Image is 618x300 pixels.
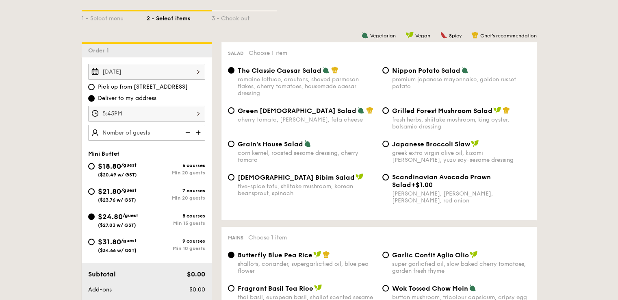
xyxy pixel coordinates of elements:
[415,33,430,39] span: Vegan
[238,285,313,292] span: Fragrant Basil Tea Rice
[228,252,234,258] input: Butterfly Blue Pea Riceshallots, coriander, supergarlicfied oil, blue pea flower
[382,141,389,147] input: Japanese Broccoli Slawgreek extra virgin olive oil, kizami [PERSON_NAME], yuzu soy-sesame dressing
[147,195,205,201] div: Min 20 guests
[471,31,479,39] img: icon-chef-hat.a58ddaea.svg
[323,251,330,258] img: icon-chef-hat.a58ddaea.svg
[82,11,147,23] div: 1 - Select menu
[98,83,188,91] span: Pick up from [STREET_ADDRESS]
[88,47,112,54] span: Order 1
[503,107,510,114] img: icon-chef-hat.a58ddaea.svg
[392,107,492,115] span: Grilled Forest Mushroom Salad
[392,190,530,204] div: [PERSON_NAME], [PERSON_NAME], [PERSON_NAME], red onion
[228,107,234,114] input: Green [DEMOGRAPHIC_DATA] Saladcherry tomato, [PERSON_NAME], feta cheese
[147,188,205,193] div: 7 courses
[186,270,205,278] span: $0.00
[98,187,121,196] span: $21.80
[238,183,376,197] div: five-spice tofu, shiitake mushroom, korean beansprout, spinach
[392,261,530,274] div: super garlicfied oil, slow baked cherry tomatoes, garden fresh thyme
[88,213,95,220] input: $24.80/guest($27.03 w/ GST)8 coursesMin 15 guests
[98,237,121,246] span: $31.80
[98,222,136,228] span: ($27.03 w/ GST)
[228,174,234,180] input: [DEMOGRAPHIC_DATA] Bibim Saladfive-spice tofu, shiitake mushroom, korean beansprout, spinach
[238,107,356,115] span: Green [DEMOGRAPHIC_DATA] Salad
[238,174,355,181] span: [DEMOGRAPHIC_DATA] Bibim Salad
[238,150,376,163] div: corn kernel, roasted sesame dressing, cherry tomato
[249,50,287,57] span: Choose 1 item
[392,67,460,74] span: Nippon Potato Salad
[88,125,205,141] input: Number of guests
[392,140,470,148] span: Japanese Broccoli Slaw
[392,116,530,130] div: fresh herbs, shiitake mushroom, king oyster, balsamic dressing
[471,140,479,147] img: icon-vegan.f8ff3823.svg
[189,286,205,293] span: $0.00
[88,163,95,170] input: $18.80/guest($20.49 w/ GST)6 coursesMin 20 guests
[440,31,447,39] img: icon-spicy.37a8142b.svg
[121,187,137,193] span: /guest
[405,31,414,39] img: icon-vegan.f8ff3823.svg
[88,270,116,278] span: Subtotal
[238,251,312,259] span: Butterfly Blue Pea Rice
[181,125,193,140] img: icon-reduce.1d2dbef1.svg
[470,251,478,258] img: icon-vegan.f8ff3823.svg
[121,238,137,243] span: /guest
[238,67,321,74] span: The Classic Caesar Salad
[366,107,373,114] img: icon-chef-hat.a58ddaea.svg
[228,235,243,241] span: Mains
[228,50,244,56] span: Salad
[88,64,205,80] input: Event date
[88,188,95,195] input: $21.80/guest($23.76 w/ GST)7 coursesMin 20 guests
[98,248,137,253] span: ($34.66 w/ GST)
[382,67,389,74] input: Nippon Potato Saladpremium japanese mayonnaise, golden russet potato
[322,66,330,74] img: icon-vegetarian.fe4039eb.svg
[147,11,212,23] div: 2 - Select items
[461,66,468,74] img: icon-vegetarian.fe4039eb.svg
[212,11,277,23] div: 3 - Check out
[228,285,234,291] input: Fragrant Basil Tea Ricethai basil, european basil, shallot scented sesame oil, barley multigrain ...
[469,284,476,291] img: icon-vegetarian.fe4039eb.svg
[228,67,234,74] input: The Classic Caesar Saladromaine lettuce, croutons, shaved parmesan flakes, cherry tomatoes, house...
[88,106,205,122] input: Event time
[331,66,338,74] img: icon-chef-hat.a58ddaea.svg
[88,84,95,90] input: Pick up from [STREET_ADDRESS]
[313,251,321,258] img: icon-vegan.f8ff3823.svg
[248,234,287,241] span: Choose 1 item
[147,163,205,168] div: 6 courses
[356,173,364,180] img: icon-vegan.f8ff3823.svg
[382,252,389,258] input: Garlic Confit Aglio Oliosuper garlicfied oil, slow baked cherry tomatoes, garden fresh thyme
[88,239,95,245] input: $31.80/guest($34.66 w/ GST)9 coursesMin 10 guests
[238,261,376,274] div: shallots, coriander, supergarlicfied oil, blue pea flower
[98,162,121,171] span: $18.80
[392,150,530,163] div: greek extra virgin olive oil, kizami [PERSON_NAME], yuzu soy-sesame dressing
[392,251,469,259] span: Garlic Confit Aglio Olio
[382,285,389,291] input: Wok Tossed Chow Meinbutton mushroom, tricolour capsicum, cripsy egg noodle, kikkoman, super garli...
[304,140,311,147] img: icon-vegetarian.fe4039eb.svg
[88,150,119,157] span: Mini Buffet
[98,197,136,203] span: ($23.76 w/ GST)
[382,107,389,114] input: Grilled Forest Mushroom Saladfresh herbs, shiitake mushroom, king oyster, balsamic dressing
[238,140,303,148] span: Grain's House Salad
[98,212,123,221] span: $24.80
[238,76,376,97] div: romaine lettuce, croutons, shaved parmesan flakes, cherry tomatoes, housemade caesar dressing
[411,181,433,189] span: +$1.00
[392,285,468,292] span: Wok Tossed Chow Mein
[147,246,205,251] div: Min 10 guests
[147,220,205,226] div: Min 15 guests
[98,172,137,178] span: ($20.49 w/ GST)
[98,94,156,102] span: Deliver to my address
[238,116,376,123] div: cherry tomato, [PERSON_NAME], feta cheese
[361,31,369,39] img: icon-vegetarian.fe4039eb.svg
[228,141,234,147] input: Grain's House Saladcorn kernel, roasted sesame dressing, cherry tomato
[357,107,364,114] img: icon-vegetarian.fe4039eb.svg
[449,33,462,39] span: Spicy
[370,33,396,39] span: Vegetarian
[193,125,205,140] img: icon-add.58712e84.svg
[480,33,537,39] span: Chef's recommendation
[314,284,322,291] img: icon-vegan.f8ff3823.svg
[123,213,138,218] span: /guest
[382,174,389,180] input: Scandinavian Avocado Prawn Salad+$1.00[PERSON_NAME], [PERSON_NAME], [PERSON_NAME], red onion
[493,107,501,114] img: icon-vegan.f8ff3823.svg
[392,173,491,189] span: Scandinavian Avocado Prawn Salad
[88,286,112,293] span: Add-ons
[147,238,205,244] div: 9 courses
[392,76,530,90] div: premium japanese mayonnaise, golden russet potato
